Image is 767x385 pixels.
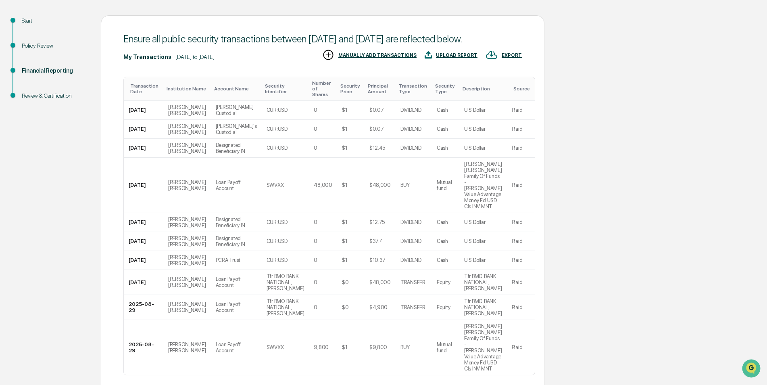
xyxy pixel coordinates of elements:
div: We're available if you need us! [27,70,102,76]
div: 0 [314,145,317,151]
div: CUR:USD [267,238,288,244]
div: $4,900 [369,304,388,310]
div: $0.07 [369,126,384,132]
td: Designated Beneficiary IN [211,213,262,232]
td: [PERSON_NAME] Custodial [211,101,262,120]
div: Toggle SortBy [130,83,160,94]
div: 0 [314,257,317,263]
div: 0 [314,238,317,244]
div: 0 [314,279,317,285]
div: Cash [437,238,448,244]
div: Toggle SortBy [513,86,531,92]
div: $0 [342,279,348,285]
div: $9,800 [369,344,387,350]
div: Cash [437,107,448,113]
div: U S Dollar [464,107,485,113]
div: Mutual fund [437,179,454,191]
div: [PERSON_NAME] [PERSON_NAME] [168,235,206,247]
button: Start new chat [137,64,147,74]
div: CUR:USD [267,107,288,113]
div: Toggle SortBy [214,86,258,92]
div: DIVIDEND [400,238,421,244]
div: Tfr BMO BANK NATIONAL, [PERSON_NAME] [267,298,304,316]
div: $1 [342,126,347,132]
div: MANUALLY ADD TRANSACTIONS [338,52,417,58]
div: Cash [437,145,448,151]
div: U S Dollar [464,257,485,263]
div: Review & Certification [22,92,88,100]
span: Preclearance [16,102,52,110]
div: [DATE] to [DATE] [175,54,215,60]
div: [PERSON_NAME] [PERSON_NAME] [168,123,206,135]
img: 1746055101610-c473b297-6a78-478c-a979-82029cc54cd1 [8,62,23,76]
div: Policy Review [22,42,88,50]
iframe: Open customer support [741,358,763,380]
div: 48,000 [314,182,332,188]
td: Designated Beneficiary IN [211,232,262,251]
div: $48,000 [369,182,391,188]
div: $12.45 [369,145,385,151]
img: UPLOAD REPORT [425,49,432,61]
img: EXPORT [486,49,498,61]
div: Cash [437,126,448,132]
td: Plaid [507,232,535,251]
div: Start [22,17,88,25]
div: Equity [437,304,450,310]
td: Plaid [507,320,535,375]
div: Start new chat [27,62,132,70]
div: Toggle SortBy [435,83,456,94]
td: PCRA Trust [211,251,262,270]
div: Toggle SortBy [265,83,306,94]
td: [DATE] [124,101,163,120]
a: 🗄️Attestations [55,98,103,113]
div: Toggle SortBy [167,86,208,92]
div: Tfr BMO BANK NATIONAL, [PERSON_NAME] [267,273,304,291]
div: Equity [437,279,450,285]
p: How can we help? [8,17,147,30]
td: Designated Beneficiary IN [211,139,262,158]
td: Plaid [507,251,535,270]
td: Plaid [507,101,535,120]
div: CUR:USD [267,145,288,151]
div: 🗄️ [58,103,65,109]
div: [PERSON_NAME] [PERSON_NAME] [168,276,206,288]
div: Toggle SortBy [463,86,504,92]
td: Loan Payoff Account [211,270,262,295]
div: Cash [437,257,448,263]
div: $37.4 [369,238,383,244]
div: [PERSON_NAME] [PERSON_NAME] [168,301,206,313]
div: 9,800 [314,344,329,350]
div: Toggle SortBy [340,83,361,94]
div: Toggle SortBy [312,80,333,97]
div: DIVIDEND [400,126,421,132]
div: $1 [342,238,347,244]
td: Loan Payoff Account [211,158,262,213]
div: [PERSON_NAME] [PERSON_NAME] [168,104,206,116]
td: Plaid [507,158,535,213]
td: Loan Payoff Account [211,295,262,320]
div: CUR:USD [267,126,288,132]
div: DIVIDEND [400,107,421,113]
div: U S Dollar [464,219,485,225]
div: DIVIDEND [400,145,421,151]
div: TRANSFER [400,279,425,285]
td: Plaid [507,295,535,320]
img: MANUALLY ADD TRANSACTIONS [322,49,334,61]
td: [DATE] [124,139,163,158]
div: $1 [342,257,347,263]
td: [DATE] [124,232,163,251]
div: U S Dollar [464,238,485,244]
span: Attestations [67,102,100,110]
div: $0.07 [369,107,384,113]
div: DIVIDEND [400,257,421,263]
div: $48,000 [369,279,391,285]
td: [DATE] [124,158,163,213]
div: 0 [314,219,317,225]
div: U S Dollar [464,145,485,151]
td: 2025-08-29 [124,295,163,320]
a: 🔎Data Lookup [5,114,54,128]
td: [DATE] [124,251,163,270]
td: [DATE] [124,213,163,232]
